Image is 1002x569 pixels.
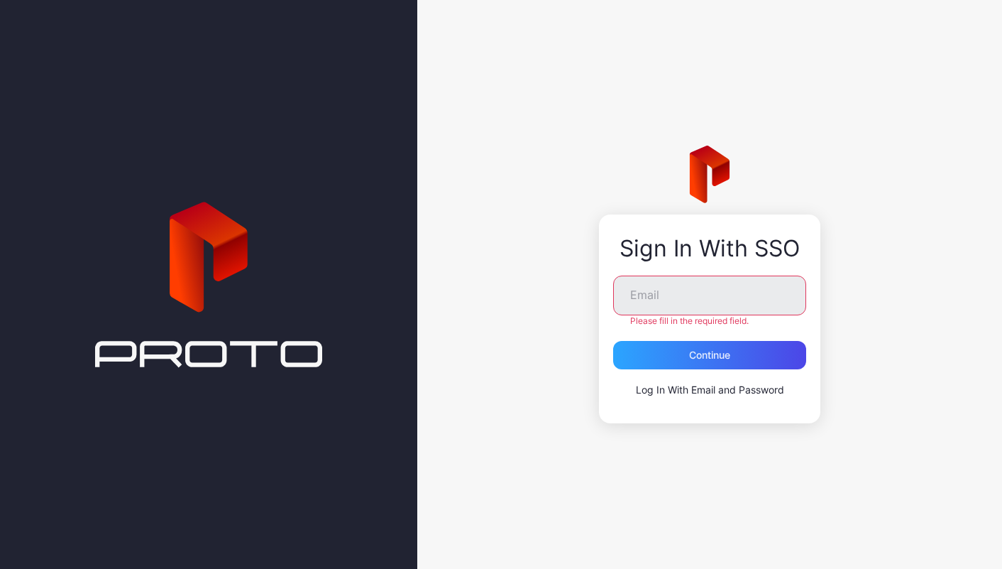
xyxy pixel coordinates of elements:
[613,341,806,369] button: Continue
[613,236,806,261] div: Sign In With SSO
[613,276,806,315] input: Email
[636,384,784,396] a: Log In With Email and Password
[689,349,730,361] div: Continue
[613,315,806,327] div: Please fill in the required field.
